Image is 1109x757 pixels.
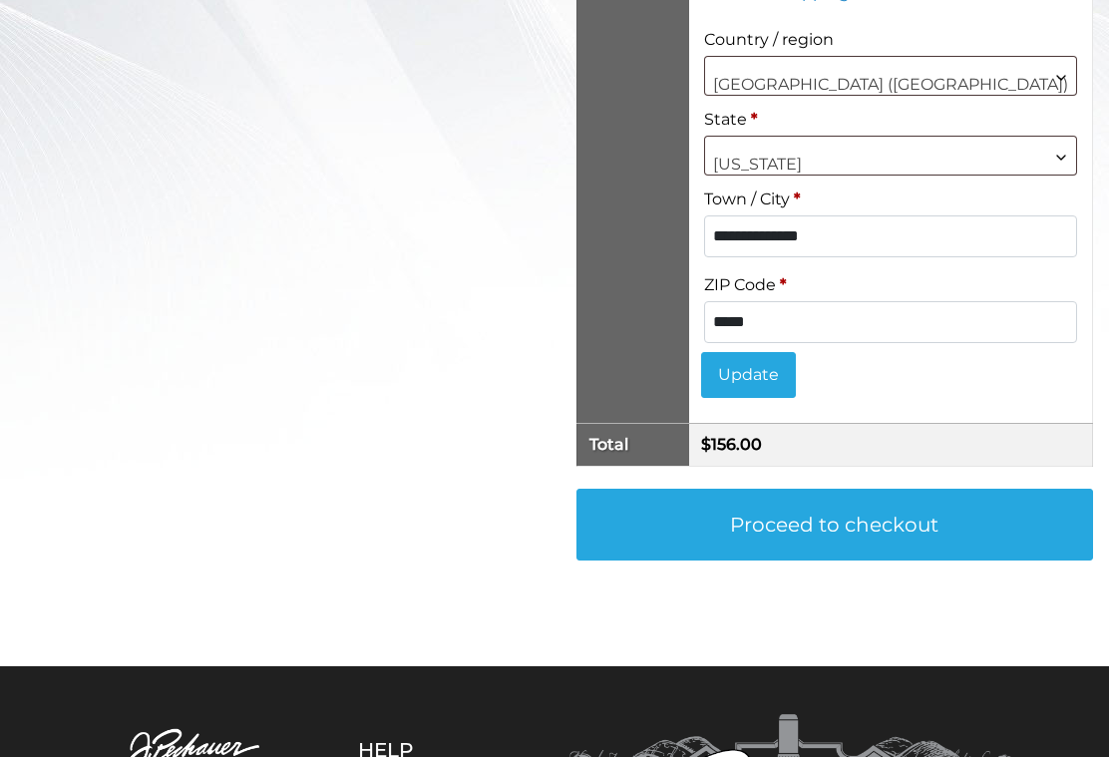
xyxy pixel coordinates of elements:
[701,435,762,454] bdi: 156.00
[704,104,1077,136] label: State
[705,57,1076,113] span: United States (US)
[704,136,1077,176] span: Georgia
[576,423,689,466] th: Total
[704,184,1077,215] label: Town / City
[704,24,1077,56] label: Country / region
[701,352,796,398] button: Update
[701,435,711,454] span: $
[576,489,1093,561] a: Proceed to checkout
[705,137,1076,192] span: Georgia
[704,269,1077,301] label: ZIP Code
[704,56,1077,96] span: United States (US)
